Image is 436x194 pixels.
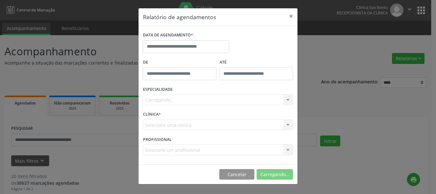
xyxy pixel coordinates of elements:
button: Carregando... [257,169,293,180]
button: Cancelar [219,169,254,180]
h5: Relatório de agendamentos [143,13,216,21]
button: Close [285,8,297,24]
label: PROFISSIONAL [143,135,172,144]
label: CLÍNICA [143,110,161,120]
label: DATA DE AGENDAMENTO [143,30,193,40]
label: ATÉ [220,58,293,67]
label: ESPECIALIDADE [143,85,173,95]
label: De [143,58,216,67]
